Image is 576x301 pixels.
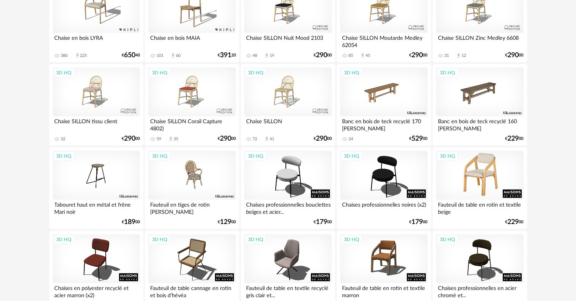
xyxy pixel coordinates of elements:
span: 391 [220,53,231,58]
div: 3D HQ [149,68,171,78]
div: Chaises professionnelles noires (x2) [340,200,427,215]
div: 24 [348,136,353,142]
div: € 40 [122,53,140,58]
div: 3D HQ [341,235,363,245]
div: 45 [366,53,370,58]
div: 3D HQ [53,235,75,245]
a: 3D HQ Chaise SILLON 72 Download icon 41 €29000 [241,64,335,146]
div: € 00 [122,219,140,225]
span: 290 [220,136,231,141]
div: 3D HQ [149,235,171,245]
div: € 00 [410,219,428,225]
div: Chaises en polyester recyclé et acier marron (x2) [53,283,140,298]
div: 12 [461,53,466,58]
div: 3D HQ [245,151,267,161]
span: 179 [316,219,327,225]
a: 3D HQ Banc en bois de teck recyclé 170 [PERSON_NAME] 24 €52900 [337,64,431,146]
div: € 00 [314,53,332,58]
div: 101 [157,53,163,58]
div: Banc en bois de teck recyclé 160 [PERSON_NAME] [436,116,523,132]
div: Chaises professionnelles en acier chromé et... [436,283,523,298]
div: 32 [61,136,66,142]
div: 72 [253,136,257,142]
div: 85 [348,53,353,58]
div: Chaise SILLON Zinc Medley 6608 [436,33,523,48]
div: € 20 [218,53,236,58]
div: 3D HQ [245,68,267,78]
span: Download icon [264,53,270,58]
span: 290 [124,136,135,141]
div: € 00 [314,136,332,141]
a: 3D HQ Fauteuil de table en rotin et textile beige €22900 [433,147,527,229]
div: 3D HQ [341,151,363,161]
div: € 00 [314,219,332,225]
div: 59 [157,136,161,142]
div: 3D HQ [53,151,75,161]
span: Download icon [75,53,80,58]
div: 48 [253,53,257,58]
span: 529 [412,136,423,141]
div: 225 [80,53,87,58]
div: Fauteuil de table en rotin et textile marron [340,283,427,298]
div: 3D HQ [245,235,267,245]
div: Chaise SILLON [244,116,331,132]
div: € 00 [505,53,524,58]
span: 290 [508,53,519,58]
span: Download icon [168,136,174,142]
span: 179 [412,219,423,225]
span: Download icon [360,53,366,58]
div: 3D HQ [436,151,458,161]
span: Download icon [456,53,461,58]
span: 229 [508,219,519,225]
div: € 00 [218,136,236,141]
div: 3D HQ [341,68,363,78]
div: Chaise SILLON Moutarde Medley 62054 [340,33,427,48]
div: € 00 [218,219,236,225]
div: 19 [270,53,274,58]
a: 3D HQ Fauteuil en tiges de rotin [PERSON_NAME] €12900 [145,147,239,229]
span: Download icon [170,53,176,58]
span: 189 [124,219,135,225]
span: 650 [124,53,135,58]
div: € 00 [122,136,140,141]
div: Banc en bois de teck recyclé 170 [PERSON_NAME] [340,116,427,132]
div: Chaise en bois MAIA [148,33,235,48]
div: Fauteuil de table en textile recyclé gris clair et... [244,283,331,298]
div: Chaise SILLON Nuit Mood 2103 [244,33,331,48]
div: 60 [176,53,180,58]
div: 3D HQ [436,235,458,245]
div: Fauteuil de table en rotin et textile beige [436,200,523,215]
span: Download icon [264,136,270,142]
span: 129 [220,219,231,225]
a: 3D HQ Chaise SILLON Corail Capture 4802) 59 Download icon 35 €29000 [145,64,239,146]
a: 3D HQ Banc en bois de teck recyclé 160 [PERSON_NAME] €22900 [433,64,527,146]
span: 290 [316,53,327,58]
div: Fauteuil de table cannage en rotin et bois d'hévéa [148,283,235,298]
div: Chaise SILLON tissu client [53,116,140,132]
div: Chaise SILLON Corail Capture 4802) [148,116,235,132]
div: Chaises professionnelles bouclettes beiges et acier... [244,200,331,215]
div: 3D HQ [53,68,75,78]
div: € 00 [505,136,524,141]
span: 290 [316,136,327,141]
div: 31 [444,53,449,58]
div: € 00 [410,136,428,141]
div: 380 [61,53,68,58]
div: 3D HQ [149,151,171,161]
div: 41 [270,136,274,142]
div: Tabouret haut en métal et frêne Mari noir [53,200,140,215]
span: 290 [412,53,423,58]
a: 3D HQ Chaises professionnelles bouclettes beiges et acier... €17900 [241,147,335,229]
div: € 00 [410,53,428,58]
span: 229 [508,136,519,141]
a: 3D HQ Chaises professionnelles noires (x2) €17900 [337,147,431,229]
div: Fauteuil en tiges de rotin [PERSON_NAME] [148,200,235,215]
div: 3D HQ [436,68,458,78]
div: 35 [174,136,178,142]
div: € 00 [505,219,524,225]
div: Chaise en bois LYRA [53,33,140,48]
a: 3D HQ Tabouret haut en métal et frêne Mari noir €18900 [49,147,143,229]
a: 3D HQ Chaise SILLON tissu client 32 €29000 [49,64,143,146]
